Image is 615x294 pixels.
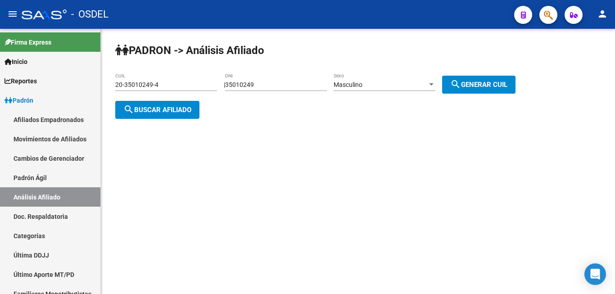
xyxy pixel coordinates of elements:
span: Reportes [5,76,37,86]
mat-icon: person [597,9,608,19]
span: Padrón [5,95,33,105]
mat-icon: search [450,79,461,90]
span: Generar CUIL [450,81,507,89]
div: | [224,81,522,88]
button: Generar CUIL [442,76,516,94]
strong: PADRON -> Análisis Afiliado [115,44,264,57]
mat-icon: search [123,104,134,115]
span: Masculino [334,81,362,88]
span: Inicio [5,57,27,67]
span: Firma Express [5,37,51,47]
span: - OSDEL [71,5,109,24]
mat-icon: menu [7,9,18,19]
span: Buscar afiliado [123,106,191,114]
button: Buscar afiliado [115,101,199,119]
div: Open Intercom Messenger [584,263,606,285]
